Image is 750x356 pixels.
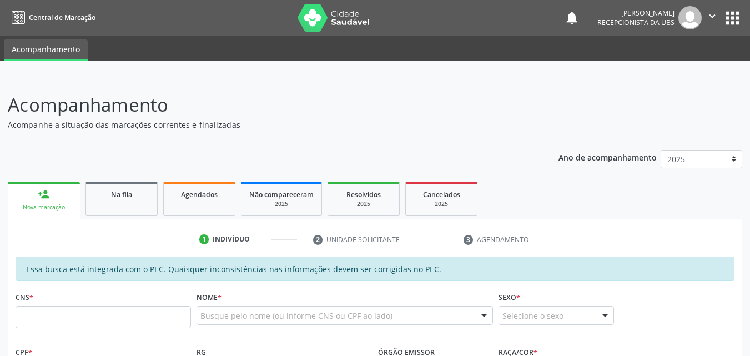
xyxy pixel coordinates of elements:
span: Resolvidos [346,190,381,199]
p: Ano de acompanhamento [558,150,657,164]
div: 2025 [249,200,314,208]
div: person_add [38,188,50,200]
label: Nome [197,289,222,306]
span: Não compareceram [249,190,314,199]
button:  [702,6,723,29]
span: Selecione o sexo [502,310,563,322]
span: Cancelados [423,190,460,199]
div: Essa busca está integrada com o PEC. Quaisquer inconsistências nas informações devem ser corrigid... [16,257,734,281]
img: img [678,6,702,29]
span: Agendados [181,190,218,199]
span: Na fila [111,190,132,199]
span: Recepcionista da UBS [597,18,675,27]
button: apps [723,8,742,28]
span: Central de Marcação [29,13,95,22]
button: notifications [564,10,580,26]
label: Sexo [499,289,520,306]
div: Nova marcação [16,203,72,212]
p: Acompanhe a situação das marcações correntes e finalizadas [8,119,522,131]
div: [PERSON_NAME] [597,8,675,18]
div: 2025 [336,200,391,208]
div: 2025 [414,200,469,208]
div: 1 [199,234,209,244]
a: Acompanhamento [4,39,88,61]
span: Busque pelo nome (ou informe CNS ou CPF ao lado) [200,310,392,322]
label: CNS [16,289,33,306]
a: Central de Marcação [8,8,95,27]
p: Acompanhamento [8,91,522,119]
i:  [706,10,718,22]
div: Indivíduo [213,234,250,244]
